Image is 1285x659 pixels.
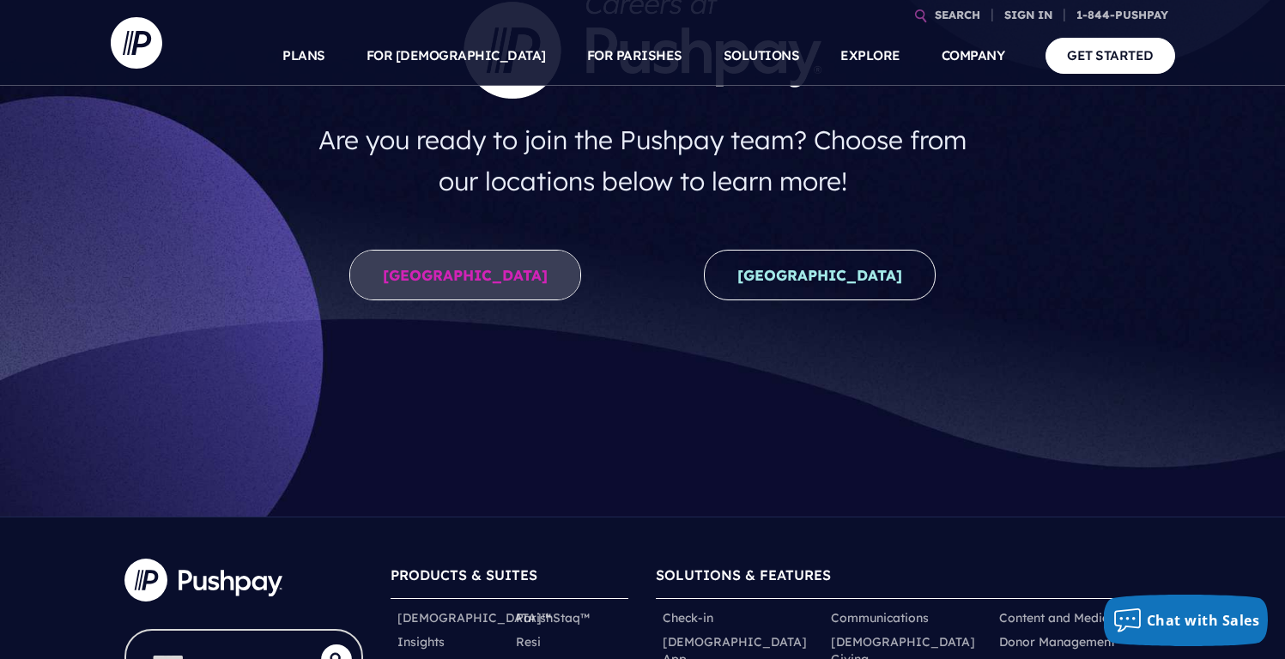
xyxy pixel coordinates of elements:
a: COMPANY [942,26,1005,86]
a: Donor Management [999,633,1115,650]
h6: SOLUTIONS & FEATURES [656,559,1161,599]
a: Communications [831,609,929,626]
a: Content and Media [999,609,1110,626]
a: FOR [DEMOGRAPHIC_DATA] [367,26,546,86]
a: SOLUTIONS [724,26,800,86]
h6: PRODUCTS & SUITES [391,559,629,599]
a: GET STARTED [1046,38,1175,73]
button: Chat with Sales [1104,595,1269,646]
a: [DEMOGRAPHIC_DATA]™ [397,609,551,626]
a: FOR PARISHES [587,26,682,86]
a: EXPLORE [840,26,900,86]
span: Chat with Sales [1147,611,1260,630]
a: PLANS [282,26,325,86]
a: [GEOGRAPHIC_DATA] [704,250,936,300]
a: Resi [516,633,541,650]
a: ParishStaq™ [516,609,590,626]
h4: Are you ready to join the Pushpay team? Choose from our locations below to learn more! [301,112,984,209]
a: Check-in [663,609,713,626]
a: Insights [397,633,445,650]
a: [GEOGRAPHIC_DATA] [349,250,581,300]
